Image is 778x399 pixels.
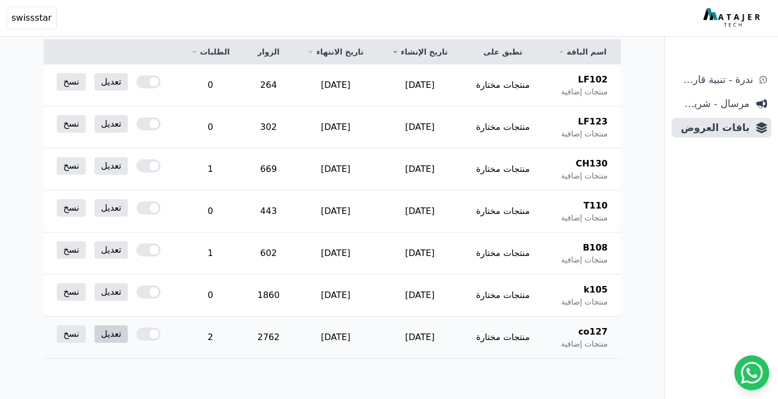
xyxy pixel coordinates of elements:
[557,46,608,57] a: اسم الباقة
[177,148,244,190] td: 1
[584,199,608,212] span: T110
[244,64,293,106] td: 264
[293,190,378,233] td: [DATE]
[561,296,608,307] span: منتجات إضافية
[57,199,86,217] a: نسخ
[244,317,293,359] td: 2762
[378,106,462,148] td: [DATE]
[57,283,86,301] a: نسخ
[11,11,52,25] span: swissstar
[177,64,244,106] td: 0
[561,254,608,265] span: منتجات إضافية
[244,40,293,64] th: الزوار
[561,170,608,181] span: منتجات إضافية
[244,233,293,275] td: 602
[177,190,244,233] td: 0
[244,275,293,317] td: 1860
[177,275,244,317] td: 0
[94,325,128,343] a: تعديل
[293,148,378,190] td: [DATE]
[462,40,544,64] th: تطبق على
[94,199,128,217] a: تعديل
[94,73,128,91] a: تعديل
[578,115,608,128] span: LF123
[578,325,608,338] span: co127
[378,233,462,275] td: [DATE]
[293,64,378,106] td: [DATE]
[584,283,608,296] span: k105
[94,241,128,259] a: تعديل
[57,241,86,259] a: نسخ
[293,233,378,275] td: [DATE]
[462,106,544,148] td: منتجات مختارة
[703,8,763,28] img: MatajerTech Logo
[676,72,753,87] span: ندرة - تنبية قارب علي النفاذ
[676,120,750,135] span: باقات العروض
[462,64,544,106] td: منتجات مختارة
[244,190,293,233] td: 443
[244,106,293,148] td: 302
[177,233,244,275] td: 1
[378,317,462,359] td: [DATE]
[57,73,86,91] a: نسخ
[561,338,608,349] span: منتجات إضافية
[191,46,231,57] a: الطلبات
[462,148,544,190] td: منتجات مختارة
[94,115,128,133] a: تعديل
[378,64,462,106] td: [DATE]
[462,275,544,317] td: منتجات مختارة
[7,7,57,29] button: swissstar
[391,46,449,57] a: تاريخ الإنشاء
[676,96,750,111] span: مرسال - شريط دعاية
[561,86,608,97] span: منتجات إضافية
[57,325,86,343] a: نسخ
[462,190,544,233] td: منتجات مختارة
[462,233,544,275] td: منتجات مختارة
[244,148,293,190] td: 669
[57,115,86,133] a: نسخ
[293,106,378,148] td: [DATE]
[306,46,365,57] a: تاريخ الانتهاء
[561,212,608,223] span: منتجات إضافية
[561,128,608,139] span: منتجات إضافية
[94,283,128,301] a: تعديل
[94,157,128,175] a: تعديل
[57,157,86,175] a: نسخ
[378,275,462,317] td: [DATE]
[177,106,244,148] td: 0
[177,317,244,359] td: 2
[378,148,462,190] td: [DATE]
[462,317,544,359] td: منتجات مختارة
[378,190,462,233] td: [DATE]
[293,275,378,317] td: [DATE]
[293,317,378,359] td: [DATE]
[578,73,608,86] span: LF102
[583,241,608,254] span: B108
[575,157,608,170] span: CH130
